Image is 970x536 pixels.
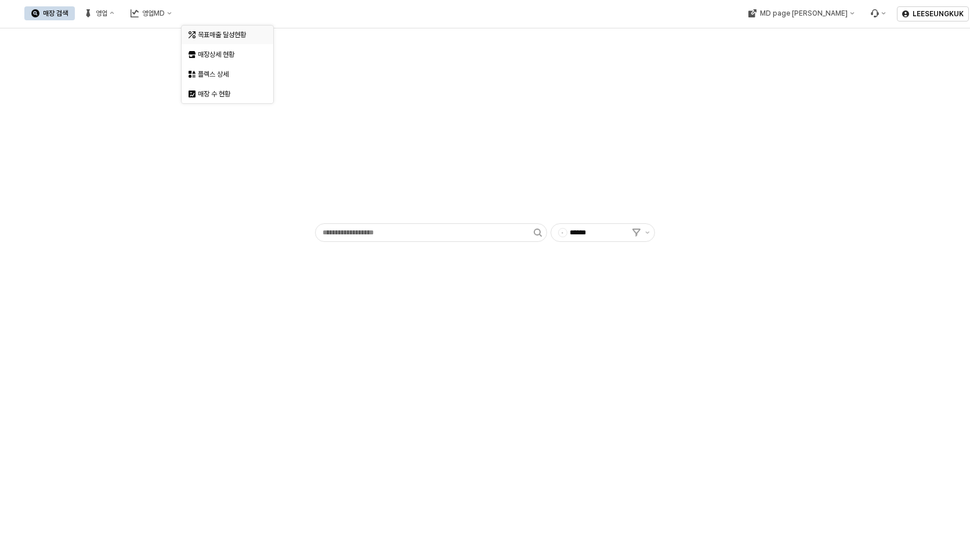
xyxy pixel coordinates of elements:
button: 제안 사항 표시 [640,224,654,241]
button: 매장 검색 [24,6,75,20]
div: 매장 수 현황 [198,89,259,99]
button: 영업MD [124,6,179,20]
button: 영업 [77,6,121,20]
div: 목표매출 달성현황 [198,30,259,39]
div: MD page [PERSON_NAME] [759,9,847,17]
button: LEESEUNGKUK [897,6,969,21]
div: Select an option [182,25,273,104]
span: - [559,229,567,237]
p: LEESEUNGKUK [913,9,964,19]
div: 매장 검색 [43,9,68,17]
div: 매장상세 현황 [198,50,259,59]
div: 영업MD [142,9,165,17]
div: MD page 이동 [741,6,861,20]
div: Menu item 6 [863,6,892,20]
div: 영업 [96,9,107,17]
button: MD page [PERSON_NAME] [741,6,861,20]
div: 플렉스 상세 [198,70,259,79]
